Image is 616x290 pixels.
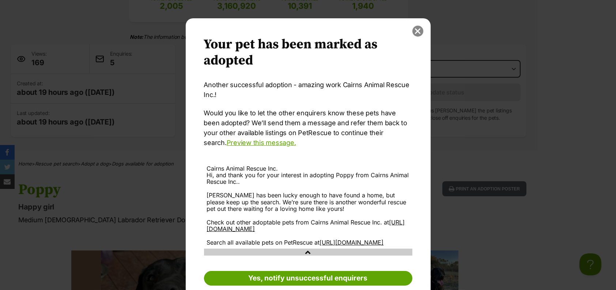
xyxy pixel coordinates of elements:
a: [URL][DOMAIN_NAME] [207,219,405,233]
a: Yes, notify unsuccessful enquirers [204,271,412,286]
a: Preview this message. [227,139,296,146]
span: Cairns Animal Rescue Inc. [207,165,278,172]
button: close [412,26,423,37]
p: Would you like to let the other enquirers know these pets have been adopted? We’ll send them a me... [204,108,412,148]
div: Hi, and thank you for your interest in adopting Poppy from Cairns Animal Rescue Inc.. [PERSON_NAM... [207,172,409,246]
h2: Your pet has been marked as adopted [204,37,412,69]
p: Another successful adoption - amazing work Cairns Animal Rescue Inc.! [204,80,412,100]
a: [URL][DOMAIN_NAME] [320,239,384,246]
